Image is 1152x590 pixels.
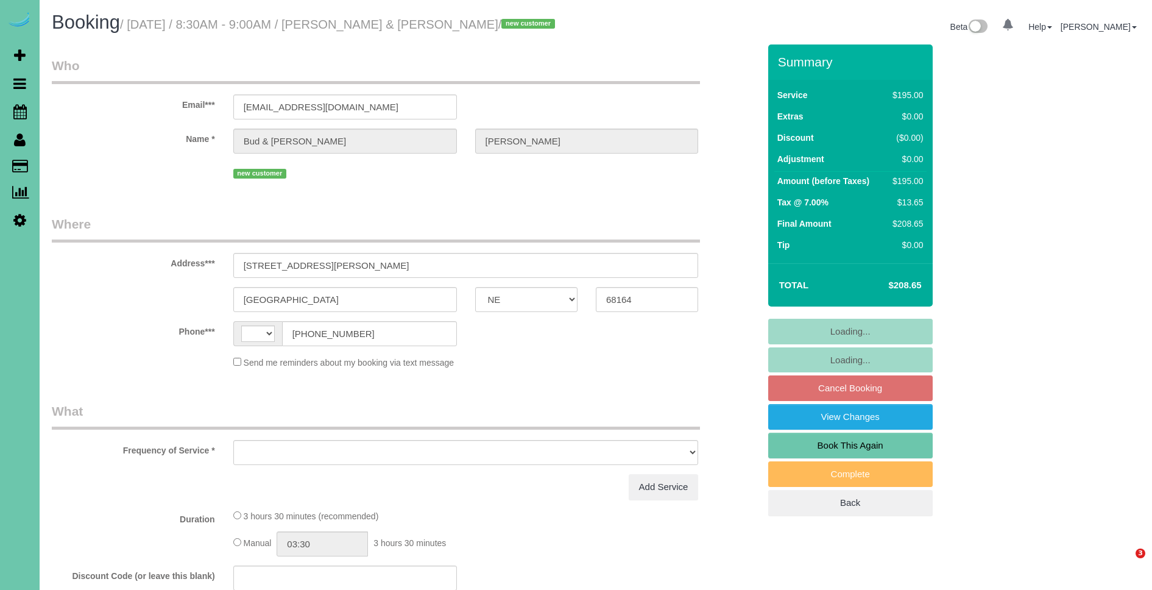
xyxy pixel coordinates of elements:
[967,20,988,35] img: New interface
[777,110,804,123] label: Extras
[777,196,829,208] label: Tax @ 7.00%
[888,110,923,123] div: $0.00
[777,175,869,187] label: Amount (before Taxes)
[779,280,809,290] strong: Total
[768,490,933,516] a: Back
[888,239,923,251] div: $0.00
[1111,549,1140,578] iframe: Intercom live chat
[1136,549,1145,558] span: 3
[777,239,790,251] label: Tip
[777,89,808,101] label: Service
[43,129,224,145] label: Name *
[888,89,923,101] div: $195.00
[777,132,814,144] label: Discount
[778,55,927,69] h3: Summary
[777,153,824,165] label: Adjustment
[244,358,454,368] span: Send me reminders about my booking via text message
[768,404,933,430] a: View Changes
[888,132,923,144] div: ($0.00)
[43,566,224,582] label: Discount Code (or leave this blank)
[852,280,921,291] h4: $208.65
[888,196,923,208] div: $13.65
[777,218,832,230] label: Final Amount
[629,474,699,500] a: Add Service
[888,218,923,230] div: $208.65
[501,19,554,29] span: new customer
[52,215,700,243] legend: Where
[52,57,700,84] legend: Who
[244,538,272,548] span: Manual
[120,18,559,31] small: / [DATE] / 8:30AM - 9:00AM / [PERSON_NAME] & [PERSON_NAME]
[7,12,32,29] img: Automaid Logo
[888,153,923,165] div: $0.00
[52,402,700,430] legend: What
[373,538,446,548] span: 3 hours 30 minutes
[52,12,120,33] span: Booking
[233,169,286,179] span: new customer
[888,175,923,187] div: $195.00
[768,433,933,458] a: Book This Again
[1061,22,1137,32] a: [PERSON_NAME]
[43,440,224,457] label: Frequency of Service *
[1028,22,1052,32] a: Help
[43,509,224,525] label: Duration
[498,18,559,31] span: /
[244,511,379,521] span: 3 hours 30 minutes (recommended)
[950,22,988,32] a: Beta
